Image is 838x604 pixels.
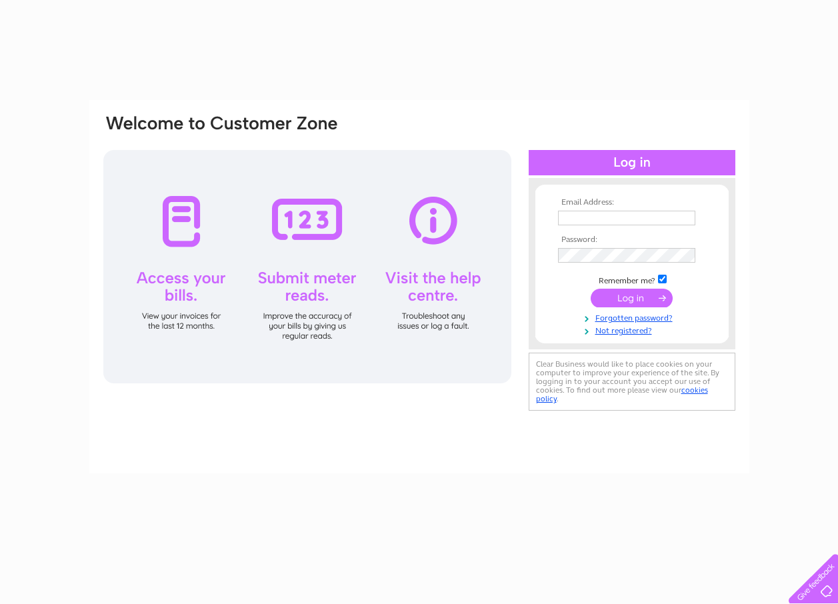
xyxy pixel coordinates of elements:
a: cookies policy [536,385,708,403]
td: Remember me? [555,273,709,286]
a: Forgotten password? [558,311,709,323]
input: Submit [591,289,673,307]
th: Email Address: [555,198,709,207]
th: Password: [555,235,709,245]
div: Clear Business would like to place cookies on your computer to improve your experience of the sit... [529,353,735,411]
a: Not registered? [558,323,709,336]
